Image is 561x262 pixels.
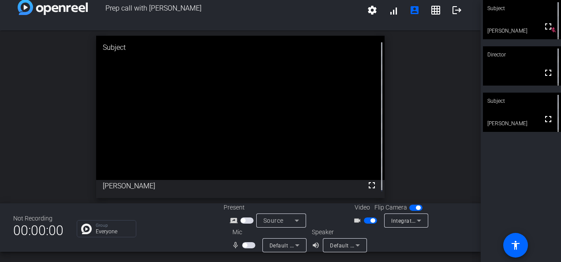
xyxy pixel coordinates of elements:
[543,114,554,124] mat-icon: fullscreen
[483,93,561,109] div: Subject
[409,5,420,15] mat-icon: account_box
[81,224,92,234] img: Chat Icon
[367,5,378,15] mat-icon: settings
[13,214,64,223] div: Not Recording
[96,223,131,228] p: Group
[224,203,312,212] div: Present
[96,36,385,60] div: Subject
[391,217,473,224] span: Integrated Webcam (1bcf:28c9)
[355,203,370,212] span: Video
[543,21,554,32] mat-icon: fullscreen
[452,5,462,15] mat-icon: logout
[269,242,387,249] span: Default - Microphone Array (Realtek(R) Audio)
[353,215,364,226] mat-icon: videocam_outline
[367,180,377,191] mat-icon: fullscreen
[13,220,64,241] span: 00:00:00
[330,242,425,249] span: Default - Speakers (Realtek(R) Audio)
[483,46,561,63] div: Director
[312,228,365,237] div: Speaker
[232,240,242,251] mat-icon: mic_none
[312,240,322,251] mat-icon: volume_up
[510,240,521,251] mat-icon: accessibility
[224,228,312,237] div: Mic
[96,229,131,234] p: Everyone
[543,67,554,78] mat-icon: fullscreen
[263,217,284,224] span: Source
[230,215,240,226] mat-icon: screen_share_outline
[430,5,441,15] mat-icon: grid_on
[374,203,407,212] span: Flip Camera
